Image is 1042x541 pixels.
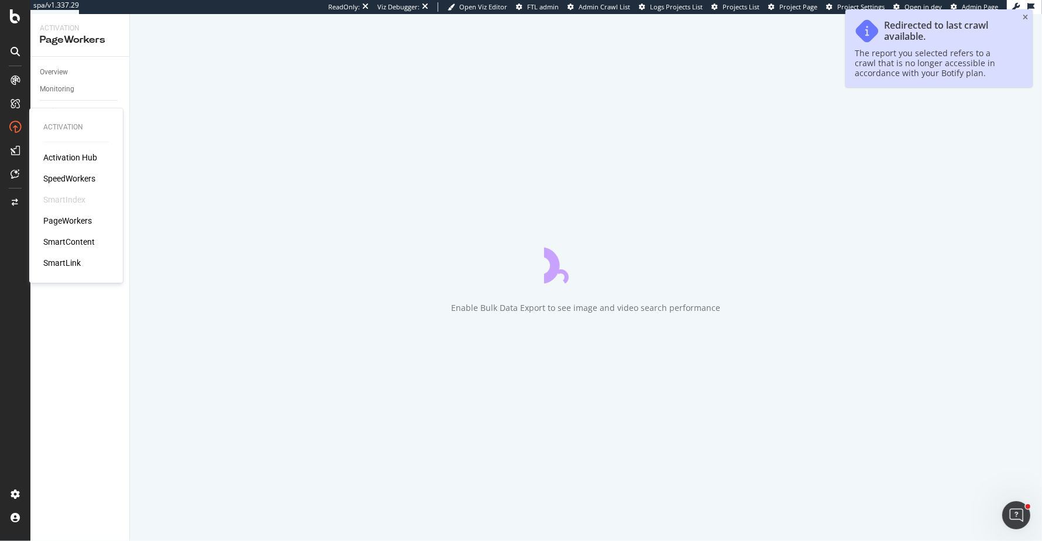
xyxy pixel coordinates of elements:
a: PageWorkers [43,215,92,227]
span: Open Viz Editor [459,2,507,11]
a: Admin Page [951,2,998,12]
span: Project Page [779,2,817,11]
div: Overview [40,66,68,78]
div: Activation [43,122,109,132]
a: Overview [40,66,121,78]
a: Open Viz Editor [448,2,507,12]
a: Settings [40,105,121,118]
div: PageWorkers [40,33,120,47]
div: Viz Debugger: [377,2,419,12]
span: Admin Crawl List [579,2,630,11]
div: Redirected to last crawl available. [884,20,1012,42]
div: ReadOnly: [328,2,360,12]
span: Project Settings [837,2,885,11]
a: Project Page [768,2,817,12]
a: Project Settings [826,2,885,12]
a: Projects List [711,2,759,12]
a: Monitoring [40,83,121,95]
span: FTL admin [527,2,559,11]
span: Logs Projects List [650,2,703,11]
a: FTL admin [516,2,559,12]
div: Activation [40,23,120,33]
a: Admin Crawl List [568,2,630,12]
a: Open in dev [893,2,942,12]
span: Projects List [723,2,759,11]
div: animation [544,241,628,283]
a: Activation Hub [43,152,97,163]
div: Monitoring [40,83,74,95]
a: Logs Projects List [639,2,703,12]
div: SmartIndex [43,194,85,206]
iframe: Intercom live chat [1002,501,1030,529]
a: SmartContent [43,236,95,248]
span: Open in dev [905,2,942,11]
div: The report you selected refers to a crawl that is no longer accessible in accordance with your Bo... [855,48,1012,78]
div: close toast [1023,14,1028,21]
a: SmartLink [43,257,81,269]
a: SpeedWorkers [43,173,95,184]
div: Settings [40,105,66,118]
span: Admin Page [962,2,998,11]
div: Enable Bulk Data Export to see image and video search performance [452,302,721,314]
